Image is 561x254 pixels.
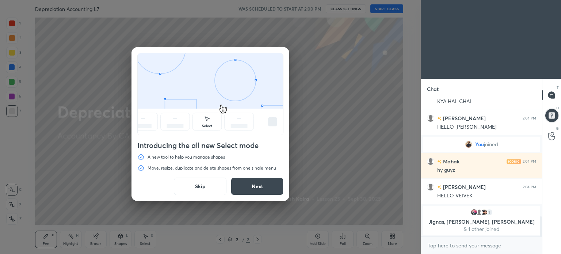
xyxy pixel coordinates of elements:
h6: [PERSON_NAME] [442,183,486,191]
img: no-rating-badge.077c3623.svg [437,185,442,189]
div: HELLO [PERSON_NAME] [437,124,536,131]
p: D [556,105,559,111]
img: c03332fea6b14f46a3145b9173f2b3a7.jpg [465,141,472,148]
p: G [556,126,559,131]
img: default.png [427,183,434,191]
h6: [PERSON_NAME] [442,114,486,122]
p: T [557,85,559,90]
img: default.png [427,115,434,122]
div: grid [421,99,542,236]
div: HELLO VEIVEK [437,192,536,200]
button: Next [231,178,283,195]
img: no-rating-badge.077c3623.svg [437,160,442,164]
div: KYA HAL CHAL [437,98,536,105]
img: default.png [476,209,483,216]
div: 1 [486,209,493,216]
img: 3 [481,209,488,216]
h6: Mahak [442,158,459,165]
img: iconic-light.a09c19a4.png [507,159,521,164]
img: 3 [470,209,478,216]
p: Jignas, [PERSON_NAME], [PERSON_NAME] [427,219,536,225]
span: joined [484,141,498,147]
p: A new tool to help you manage shapes [148,154,225,160]
img: no-rating-badge.077c3623.svg [437,117,442,121]
button: Skip [174,178,226,195]
div: 2:04 PM [523,185,536,189]
img: default.png [427,158,434,165]
div: 2:04 PM [523,159,536,164]
div: hy guyz [437,167,536,174]
p: Chat [421,79,444,99]
p: & 1 other joined [427,226,536,232]
p: Move, resize, duplicate and delete shapes from one single menu [148,165,276,171]
h4: Introducing the all new Select mode [137,141,283,150]
div: animation [138,53,283,136]
div: 2:04 PM [523,116,536,121]
span: You [475,141,484,147]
